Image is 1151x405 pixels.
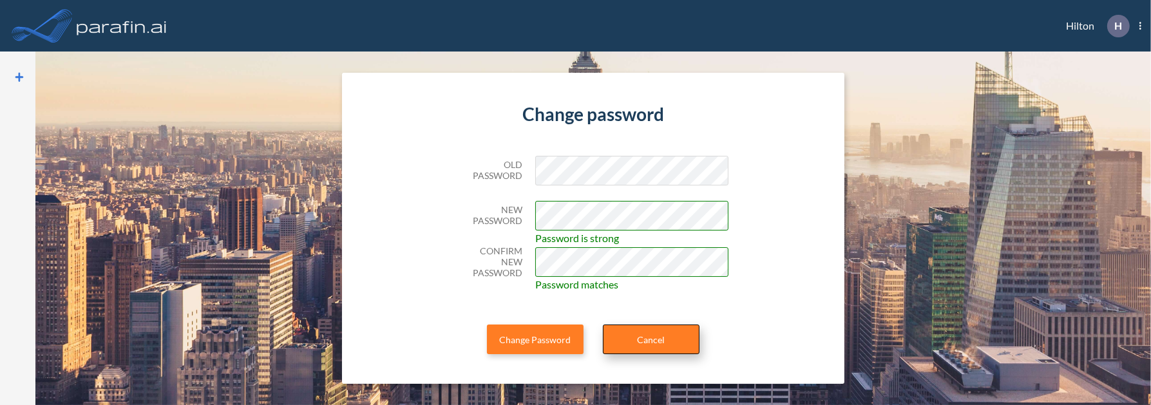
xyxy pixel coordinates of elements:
span: Password is strong [535,231,619,246]
h5: Confirm New Password [458,246,522,278]
a: Cancel [603,325,699,354]
h4: Change password [458,104,728,126]
span: Password matches [535,277,618,292]
h5: New Password [458,205,522,227]
img: logo [74,13,169,39]
div: Hilton [1047,15,1141,37]
h5: Old Password [458,160,522,182]
p: H [1114,20,1122,32]
button: Change Password [487,325,584,354]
